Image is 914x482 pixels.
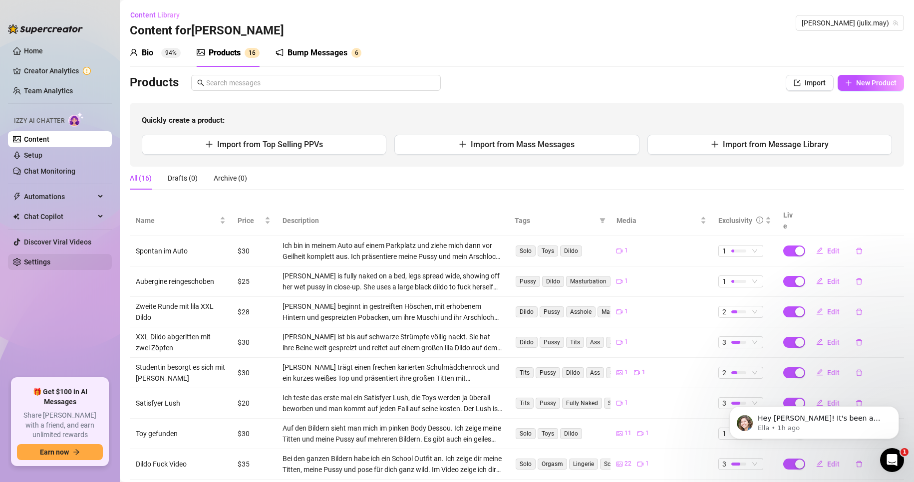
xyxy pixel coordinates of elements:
span: picture [616,370,622,376]
td: Toy gefunden [130,419,232,449]
p: Message from Ella, sent 1h ago [43,38,172,47]
span: filter [600,218,606,224]
span: delete [856,278,863,285]
th: Media [610,206,712,236]
button: Import [786,75,834,91]
span: 11 [624,429,631,438]
sup: 6 [351,48,361,58]
span: edit [816,369,823,376]
button: Earn nowarrow-right [17,444,103,460]
span: delete [856,461,863,468]
th: Name [130,206,232,236]
span: 22 [624,459,631,469]
span: 2 [722,306,726,317]
span: edit [816,247,823,254]
th: Tags [509,206,610,236]
td: $30 [232,358,277,388]
td: $20 [232,388,277,419]
span: Toys [538,245,558,256]
img: AI Chatter [68,112,84,127]
span: Edit [827,308,840,316]
td: Zweite Runde mit lila XXL Dildo [130,297,232,327]
span: Tits [566,337,584,348]
span: Stockings [606,337,640,348]
span: search [197,79,204,86]
span: Pussy [516,276,540,287]
span: video-camera [616,339,622,345]
strong: Quickly create a product: [142,116,225,125]
span: Automations [24,189,95,205]
span: Orgasm [538,459,567,470]
td: Studentin besorgt es sich mit [PERSON_NAME] [130,358,232,388]
span: video-camera [616,248,622,254]
span: Toys [538,428,558,439]
span: team [893,20,899,26]
span: Pussy [540,306,564,317]
td: Satisfyer Lush [130,388,232,419]
span: 1 [645,429,649,438]
span: 🎁 Get $100 in AI Messages [17,387,103,407]
th: Price [232,206,277,236]
span: Edit [827,369,840,377]
span: 1 [624,276,628,286]
sup: 16 [245,48,260,58]
span: 1 [901,448,909,456]
span: 1 [624,337,628,347]
span: Import from Mass Messages [471,140,575,149]
span: Edit [827,460,840,468]
span: Edit [827,277,840,285]
span: picture [616,431,622,437]
h3: Content for [PERSON_NAME] [130,23,284,39]
span: Julia (julix.may) [802,15,898,30]
div: Bei den ganzen Bildern habe ich ein School Outfit an. Ich zeige dir meine Titten, meine Pussy und... [283,453,503,475]
span: Solo [516,428,536,439]
td: $30 [232,327,277,358]
span: New Product [856,79,897,87]
span: delete [856,308,863,315]
span: Dildo [560,245,582,256]
span: 1 [722,245,726,256]
span: Dildo [542,276,564,287]
span: video-camera [616,400,622,406]
iframe: Intercom live chat [880,448,904,472]
span: filter [598,213,608,228]
span: video-camera [616,278,622,284]
sup: 94% [161,48,181,58]
div: [PERSON_NAME] trägt einen frechen karierten Schulmädchenrock und ein kurzes weißes Top und präsen... [283,362,503,384]
span: Pussy [540,337,564,348]
img: Chat Copilot [13,213,19,220]
button: New Product [838,75,904,91]
span: 1 [624,246,628,255]
span: 3 [722,459,726,470]
a: Discover Viral Videos [24,238,91,246]
span: video-camera [616,309,622,315]
th: Live [777,206,802,236]
div: Products [209,47,241,59]
td: $35 [232,449,277,480]
div: [PERSON_NAME] is fully naked on a bed, legs spread wide, showing off her wet pussy in close-up. S... [283,270,503,292]
span: 1 [624,368,628,377]
span: Asshole [566,306,596,317]
span: 1 [722,276,726,287]
span: plus [711,140,719,148]
span: video-camera [637,461,643,467]
button: Edit [808,365,848,381]
span: Pussy [536,367,560,378]
td: $25 [232,266,277,297]
span: edit [816,338,823,345]
span: Chat Copilot [24,209,95,225]
div: Bio [142,47,153,59]
button: Edit [808,304,848,320]
button: Edit [808,243,848,259]
div: [PERSON_NAME] beginnt in gestreiften Höschen, mit erhobenem Hintern und gespreizten Pobacken, um ... [283,301,503,323]
span: Import from Top Selling PPVs [217,140,323,149]
a: Setup [24,151,42,159]
button: delete [848,273,871,289]
a: Chat Monitoring [24,167,75,175]
span: video-camera [637,431,643,437]
span: Import from Message Library [723,140,829,149]
span: Solo [516,245,536,256]
div: Auf den Bildern sieht man mich im pinken Body Dessou. Ich zeige meine Titten und meine Pussy auf ... [283,423,503,445]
